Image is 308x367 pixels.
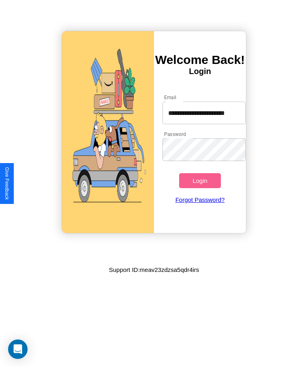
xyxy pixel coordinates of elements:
h4: Login [154,67,246,76]
img: gif [62,31,154,233]
label: Email [164,94,177,101]
p: Support ID: meav23zdzsa5qdr4irs [109,264,199,275]
a: Forgot Password? [158,188,241,211]
div: Open Intercom Messenger [8,339,28,359]
div: Give Feedback [4,167,10,200]
button: Login [179,173,220,188]
label: Password [164,131,186,138]
h3: Welcome Back! [154,53,246,67]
